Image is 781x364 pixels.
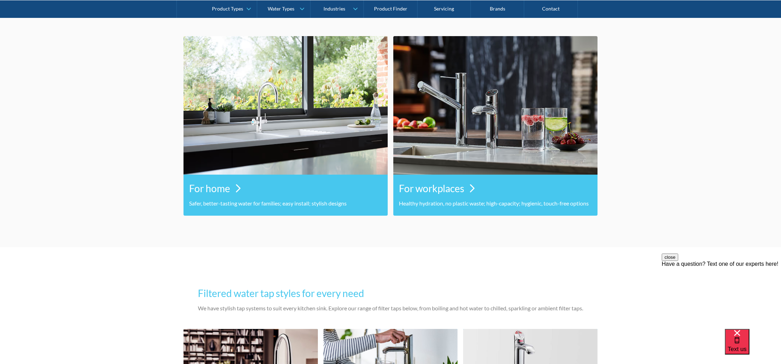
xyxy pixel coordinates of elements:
[323,6,345,12] div: Industries
[268,6,294,12] div: Water Types
[183,36,388,216] a: For homeSafer, better-tasting water for families; easy install; stylish designs
[189,181,230,196] h3: For home
[399,199,592,208] p: Healthy hydration, no plastic waste; high-capacity; hygienic, touch-free options
[725,329,781,364] iframe: podium webchat widget bubble
[212,6,243,12] div: Product Types
[393,36,598,216] a: For workplacesHealthy hydration, no plastic waste; high-capacity; hygienic, touch-free options
[198,286,583,301] h3: Filtered water tap styles for every need
[189,199,382,208] p: Safer, better-tasting water for families; easy install; stylish designs
[198,304,583,312] p: We have stylish tap systems to suit every kitchen sink. Explore our range of filter taps below, f...
[399,181,464,196] h3: For workplaces
[662,254,781,338] iframe: podium webchat widget prompt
